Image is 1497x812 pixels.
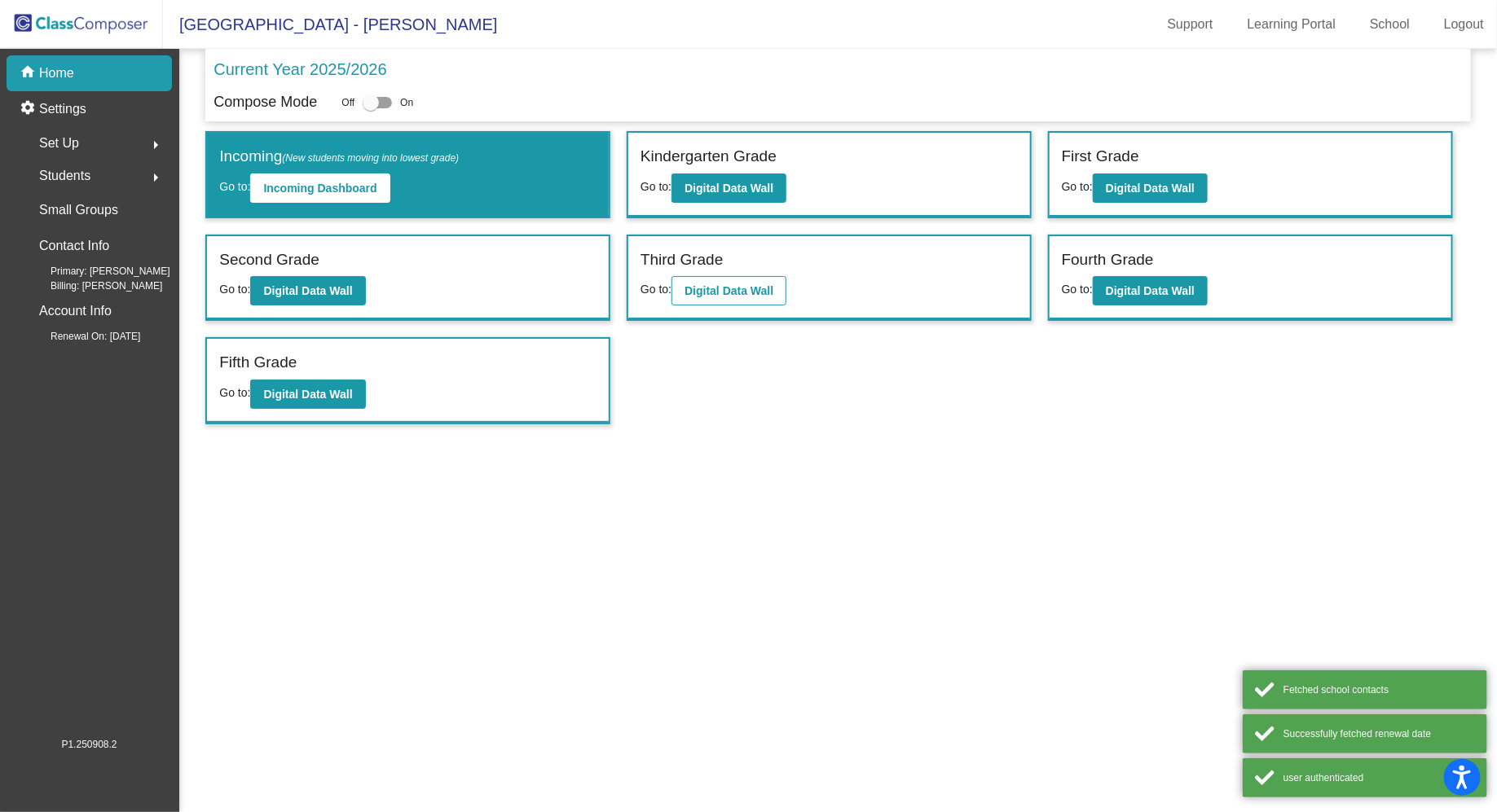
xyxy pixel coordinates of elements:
[1431,11,1497,37] a: Logout
[214,57,386,81] p: Current Year 2025/2026
[24,279,162,293] span: Billing: [PERSON_NAME]
[1283,683,1475,697] div: Fetched school contacts
[341,95,354,110] span: Off
[1106,182,1195,195] b: Digital Data Wall
[219,145,459,169] label: Incoming
[219,248,319,272] label: Second Grade
[39,132,79,155] span: Set Up
[39,199,118,222] p: Small Groups
[641,145,777,169] label: Kindergarten Grade
[1062,180,1093,193] span: Go to:
[39,64,74,83] p: Home
[20,99,39,119] mat-icon: settings
[1106,284,1195,297] b: Digital Data Wall
[1155,11,1226,37] a: Support
[641,180,671,193] span: Go to:
[282,152,459,164] span: (New students moving into lowest grade)
[214,91,317,113] p: Compose Mode
[1283,770,1475,785] div: user authenticated
[671,276,786,305] button: Digital Data Wall
[39,235,109,257] p: Contact Info
[1357,11,1423,37] a: School
[219,283,250,296] span: Go to:
[146,168,165,187] mat-icon: arrow_right
[671,173,786,203] button: Digital Data Wall
[685,284,773,297] b: Digital Data Wall
[641,283,671,296] span: Go to:
[263,182,376,195] b: Incoming Dashboard
[250,380,365,409] button: Digital Data Wall
[1062,145,1139,169] label: First Grade
[1062,283,1093,296] span: Go to:
[263,388,352,401] b: Digital Data Wall
[1093,173,1208,203] button: Digital Data Wall
[39,99,86,119] p: Settings
[263,284,352,297] b: Digital Data Wall
[250,173,390,203] button: Incoming Dashboard
[20,64,39,83] mat-icon: home
[685,182,773,195] b: Digital Data Wall
[1093,276,1208,305] button: Digital Data Wall
[1062,248,1154,272] label: Fourth Grade
[163,11,497,37] span: [GEOGRAPHIC_DATA] - [PERSON_NAME]
[219,351,297,375] label: Fifth Grade
[39,300,112,323] p: Account Info
[250,276,365,305] button: Digital Data Wall
[400,95,413,110] span: On
[1283,726,1475,741] div: Successfully fetched renewal date
[24,329,140,344] span: Renewal On: [DATE]
[219,180,250,193] span: Go to:
[1235,11,1350,37] a: Learning Portal
[24,264,170,279] span: Primary: [PERSON_NAME]
[641,248,723,272] label: Third Grade
[219,386,250,399] span: Go to:
[39,165,90,187] span: Students
[146,135,165,155] mat-icon: arrow_right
